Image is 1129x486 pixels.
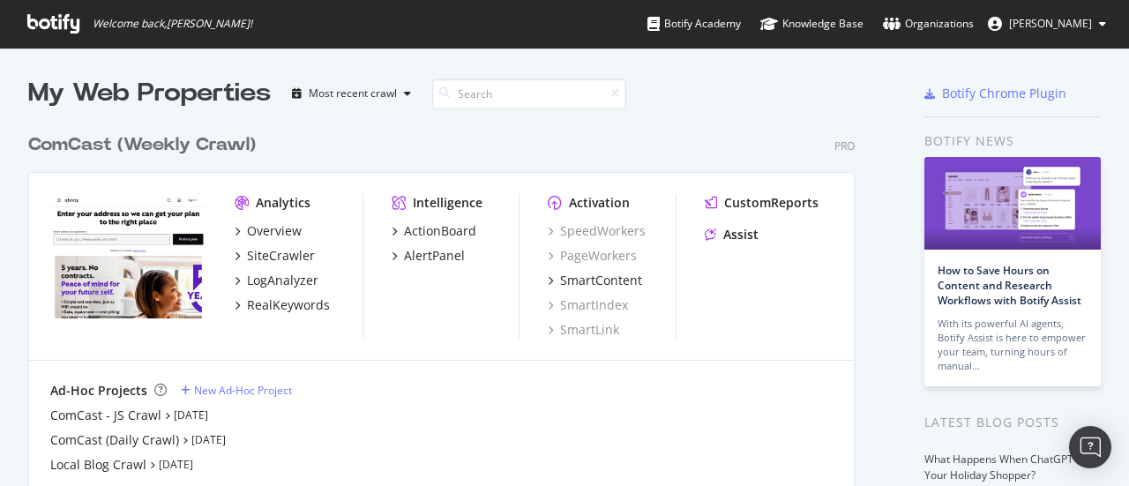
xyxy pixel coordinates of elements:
[560,272,642,289] div: SmartContent
[723,226,759,243] div: Assist
[247,247,315,265] div: SiteCrawler
[285,79,418,108] button: Most recent crawl
[28,132,256,158] div: ComCast (Weekly Crawl)
[247,222,302,240] div: Overview
[924,452,1084,482] a: What Happens When ChatGPT Is Your Holiday Shopper?
[235,296,330,314] a: RealKeywords
[548,247,637,265] a: PageWorkers
[247,272,318,289] div: LogAnalyzer
[191,432,226,447] a: [DATE]
[432,79,626,109] input: Search
[1069,426,1111,468] div: Open Intercom Messenger
[938,263,1081,308] a: How to Save Hours on Content and Research Workflows with Botify Assist
[548,296,628,314] a: SmartIndex
[924,413,1101,432] div: Latest Blog Posts
[974,10,1120,38] button: [PERSON_NAME]
[883,15,974,33] div: Organizations
[194,383,292,398] div: New Ad-Hoc Project
[705,226,759,243] a: Assist
[28,76,271,111] div: My Web Properties
[938,317,1088,373] div: With its powerful AI agents, Botify Assist is here to empower your team, turning hours of manual…
[724,194,819,212] div: CustomReports
[50,431,179,449] a: ComCast (Daily Crawl)
[28,132,263,158] a: ComCast (Weekly Crawl)
[392,247,465,265] a: AlertPanel
[924,157,1101,250] img: How to Save Hours on Content and Research Workflows with Botify Assist
[159,457,193,472] a: [DATE]
[50,407,161,424] a: ComCast - JS Crawl
[256,194,310,212] div: Analytics
[174,407,208,422] a: [DATE]
[50,382,147,400] div: Ad-Hoc Projects
[404,222,476,240] div: ActionBoard
[760,15,864,33] div: Knowledge Base
[924,131,1101,151] div: Botify news
[924,85,1066,102] a: Botify Chrome Plugin
[50,194,206,319] img: www.xfinity.com
[247,296,330,314] div: RealKeywords
[413,194,482,212] div: Intelligence
[647,15,741,33] div: Botify Academy
[181,383,292,398] a: New Ad-Hoc Project
[392,222,476,240] a: ActionBoard
[942,85,1066,102] div: Botify Chrome Plugin
[235,272,318,289] a: LogAnalyzer
[569,194,630,212] div: Activation
[235,247,315,265] a: SiteCrawler
[1009,16,1092,31] span: Eric Regan
[404,247,465,265] div: AlertPanel
[834,138,855,153] div: Pro
[235,222,302,240] a: Overview
[50,456,146,474] a: Local Blog Crawl
[548,222,646,240] a: SpeedWorkers
[548,321,619,339] a: SmartLink
[93,17,252,31] span: Welcome back, [PERSON_NAME] !
[548,272,642,289] a: SmartContent
[705,194,819,212] a: CustomReports
[309,88,397,99] div: Most recent crawl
